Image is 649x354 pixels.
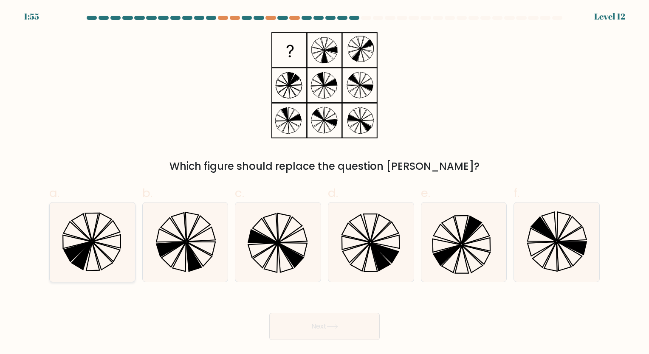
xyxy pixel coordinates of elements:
span: e. [421,185,430,201]
div: 1:55 [24,10,39,23]
span: c. [235,185,244,201]
div: Level 12 [594,10,625,23]
span: d. [328,185,338,201]
span: f. [514,185,519,201]
button: Next [269,313,380,340]
span: a. [49,185,59,201]
span: b. [142,185,152,201]
div: Which figure should replace the question [PERSON_NAME]? [54,159,595,174]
